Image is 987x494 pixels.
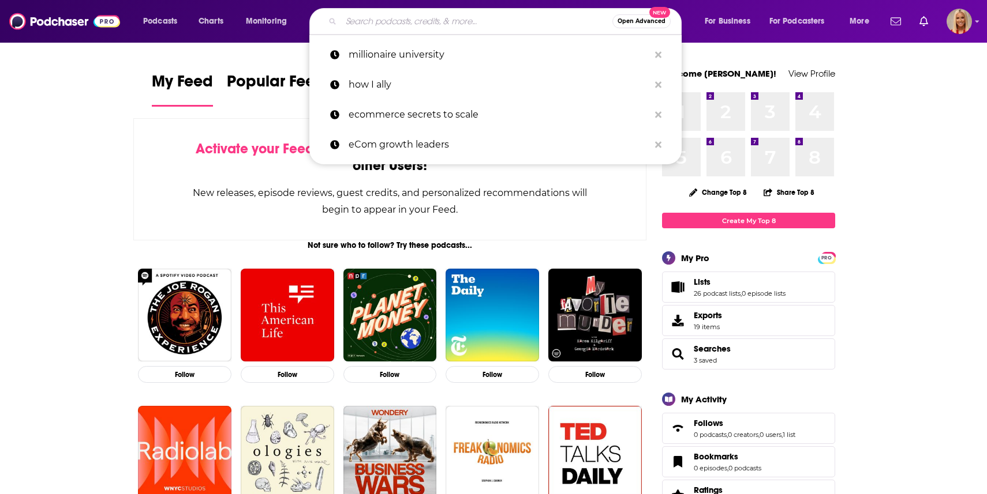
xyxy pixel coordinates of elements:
button: open menu [238,12,302,31]
img: The Daily [446,269,539,362]
button: open menu [135,12,192,31]
a: Show notifications dropdown [915,12,933,31]
span: New [649,7,670,18]
span: Lists [694,277,711,287]
span: Monitoring [246,13,287,29]
span: Charts [199,13,223,29]
button: Change Top 8 [682,185,754,199]
a: Follows [666,420,689,436]
a: Bookmarks [694,451,761,462]
span: , [741,289,742,297]
a: Popular Feed [227,71,325,107]
a: 1 list [783,431,795,439]
a: Searches [666,346,689,362]
a: 0 creators [728,431,758,439]
a: 3 saved [694,356,717,364]
button: Follow [548,366,642,383]
span: Lists [662,271,835,303]
span: , [782,431,783,439]
span: , [727,431,728,439]
button: Share Top 8 [763,181,815,203]
span: , [758,431,760,439]
p: millionaire university [349,40,649,70]
span: Popular Feed [227,71,325,98]
span: Bookmarks [662,446,835,477]
a: 0 podcasts [728,464,761,472]
span: Searches [662,338,835,369]
a: 26 podcast lists [694,289,741,297]
a: 0 podcasts [694,431,727,439]
span: 19 items [694,323,722,331]
img: My Favorite Murder with Karen Kilgariff and Georgia Hardstark [548,269,642,362]
span: Podcasts [143,13,177,29]
span: Logged in as KymberleeBolden [947,9,972,34]
a: My Feed [152,71,213,107]
a: 0 users [760,431,782,439]
a: millionaire university [309,40,682,70]
button: Show profile menu [947,9,972,34]
div: Search podcasts, credits, & more... [320,8,693,35]
p: ecommerce secrets to scale [349,100,649,130]
input: Search podcasts, credits, & more... [341,12,612,31]
img: Planet Money [343,269,437,362]
span: More [850,13,869,29]
div: My Pro [681,252,709,263]
a: 0 episodes [694,464,727,472]
span: Exports [694,310,722,320]
div: Not sure who to follow? Try these podcasts... [133,240,646,250]
button: open menu [762,12,842,31]
a: Lists [694,277,786,287]
a: View Profile [788,68,835,79]
span: Open Advanced [618,18,666,24]
img: This American Life [241,269,334,362]
span: For Business [705,13,750,29]
img: The Joe Rogan Experience [138,269,231,362]
a: Charts [191,12,230,31]
a: PRO [820,253,833,262]
p: how I ally [349,70,649,100]
div: by following Podcasts, Creators, Lists, and other Users! [192,141,588,174]
button: Follow [138,366,231,383]
span: For Podcasters [769,13,825,29]
span: Follows [694,418,723,428]
a: 0 episode lists [742,289,786,297]
span: My Feed [152,71,213,98]
button: Follow [343,366,437,383]
button: open menu [842,12,884,31]
span: Activate your Feed [196,140,314,157]
a: Follows [694,418,795,428]
a: how I ally [309,70,682,100]
img: User Profile [947,9,972,34]
span: Exports [666,312,689,329]
div: My Activity [681,394,727,405]
a: Show notifications dropdown [886,12,906,31]
a: ecommerce secrets to scale [309,100,682,130]
button: open menu [697,12,765,31]
button: Follow [446,366,539,383]
span: PRO [820,254,833,262]
span: , [727,464,728,472]
div: New releases, episode reviews, guest credits, and personalized recommendations will begin to appe... [192,184,588,218]
p: eCom growth leaders [349,130,649,160]
img: Podchaser - Follow, Share and Rate Podcasts [9,10,120,32]
a: Exports [662,305,835,336]
a: Searches [694,344,731,354]
a: Lists [666,279,689,295]
span: Bookmarks [694,451,738,462]
a: Create My Top 8 [662,213,835,228]
span: Follows [662,413,835,444]
button: Open AdvancedNew [612,14,671,28]
a: Welcome [PERSON_NAME]! [662,68,776,79]
a: Bookmarks [666,454,689,470]
button: Follow [241,366,334,383]
a: eCom growth leaders [309,130,682,160]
